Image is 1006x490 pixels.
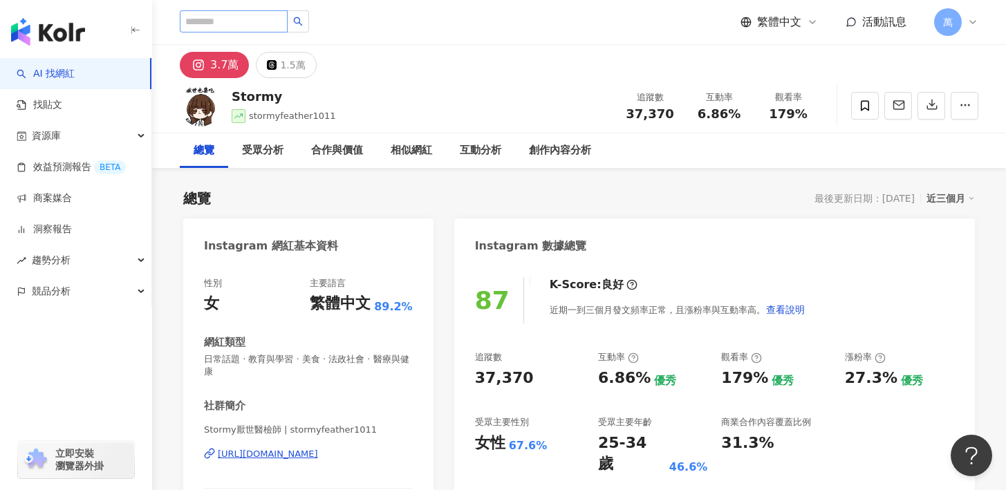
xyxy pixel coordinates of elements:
[180,85,221,126] img: KOL Avatar
[475,433,505,454] div: 女性
[18,441,134,478] a: chrome extension立即安裝 瀏覽器外掛
[926,189,975,207] div: 近三個月
[204,238,338,254] div: Instagram 網紅基本資料
[17,67,75,81] a: searchAI 找網紅
[721,351,762,364] div: 觀看率
[17,98,62,112] a: 找貼文
[374,299,413,314] span: 89.2%
[204,293,219,314] div: 女
[845,368,897,389] div: 27.3%
[598,416,652,428] div: 受眾主要年齡
[509,438,548,453] div: 67.6%
[204,424,413,436] span: Stormy厭世醫檢師 | stormyfeather1011
[626,106,673,121] span: 37,370
[311,142,363,159] div: 合作與價值
[814,193,915,204] div: 最後更新日期：[DATE]
[204,277,222,290] div: 性別
[475,351,502,364] div: 追蹤數
[529,142,591,159] div: 創作內容分析
[769,107,808,121] span: 179%
[772,373,794,388] div: 優秀
[460,142,501,159] div: 互動分析
[17,256,26,265] span: rise
[475,238,587,254] div: Instagram 數據總覽
[293,17,303,26] span: search
[210,55,239,75] div: 3.7萬
[22,449,49,471] img: chrome extension
[698,107,740,121] span: 6.86%
[669,460,708,475] div: 46.6%
[32,276,71,307] span: 競品分析
[550,296,805,323] div: 近期一到三個月發文頻率正常，且漲粉率與互動率高。
[943,15,953,30] span: 萬
[602,277,624,292] div: 良好
[391,142,432,159] div: 相似網紅
[180,52,249,78] button: 3.7萬
[757,15,801,30] span: 繁體中文
[204,335,245,350] div: 網紅類型
[654,373,676,388] div: 優秀
[242,142,283,159] div: 受眾分析
[310,277,346,290] div: 主要語言
[845,351,886,364] div: 漲粉率
[194,142,214,159] div: 總覽
[256,52,316,78] button: 1.5萬
[475,416,529,428] div: 受眾主要性別
[218,448,318,460] div: [URL][DOMAIN_NAME]
[232,88,336,105] div: Stormy
[550,277,637,292] div: K-Score :
[280,55,305,75] div: 1.5萬
[721,416,811,428] div: 商業合作內容覆蓋比例
[183,189,211,208] div: 總覽
[475,286,510,314] div: 87
[204,399,245,413] div: 社群簡介
[32,120,61,151] span: 資源庫
[721,433,774,454] div: 31.3%
[17,223,72,236] a: 洞察報告
[766,304,805,315] span: 查看說明
[721,368,768,389] div: 179%
[204,353,413,378] span: 日常話題 · 教育與學習 · 美食 · 法政社會 · 醫療與健康
[204,448,413,460] a: [URL][DOMAIN_NAME]
[249,111,336,121] span: stormyfeather1011
[310,293,371,314] div: 繁體中文
[693,91,745,104] div: 互動率
[765,296,805,323] button: 查看說明
[55,447,104,472] span: 立即安裝 瀏覽器外掛
[17,160,126,174] a: 效益預測報告BETA
[17,191,72,205] a: 商案媒合
[11,18,85,46] img: logo
[901,373,923,388] div: 優秀
[624,91,676,104] div: 追蹤數
[862,15,906,28] span: 活動訊息
[598,433,666,475] div: 25-34 歲
[598,351,639,364] div: 互動率
[598,368,651,389] div: 6.86%
[475,368,534,389] div: 37,370
[951,435,992,476] iframe: Help Scout Beacon - Open
[762,91,814,104] div: 觀看率
[32,245,71,276] span: 趨勢分析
